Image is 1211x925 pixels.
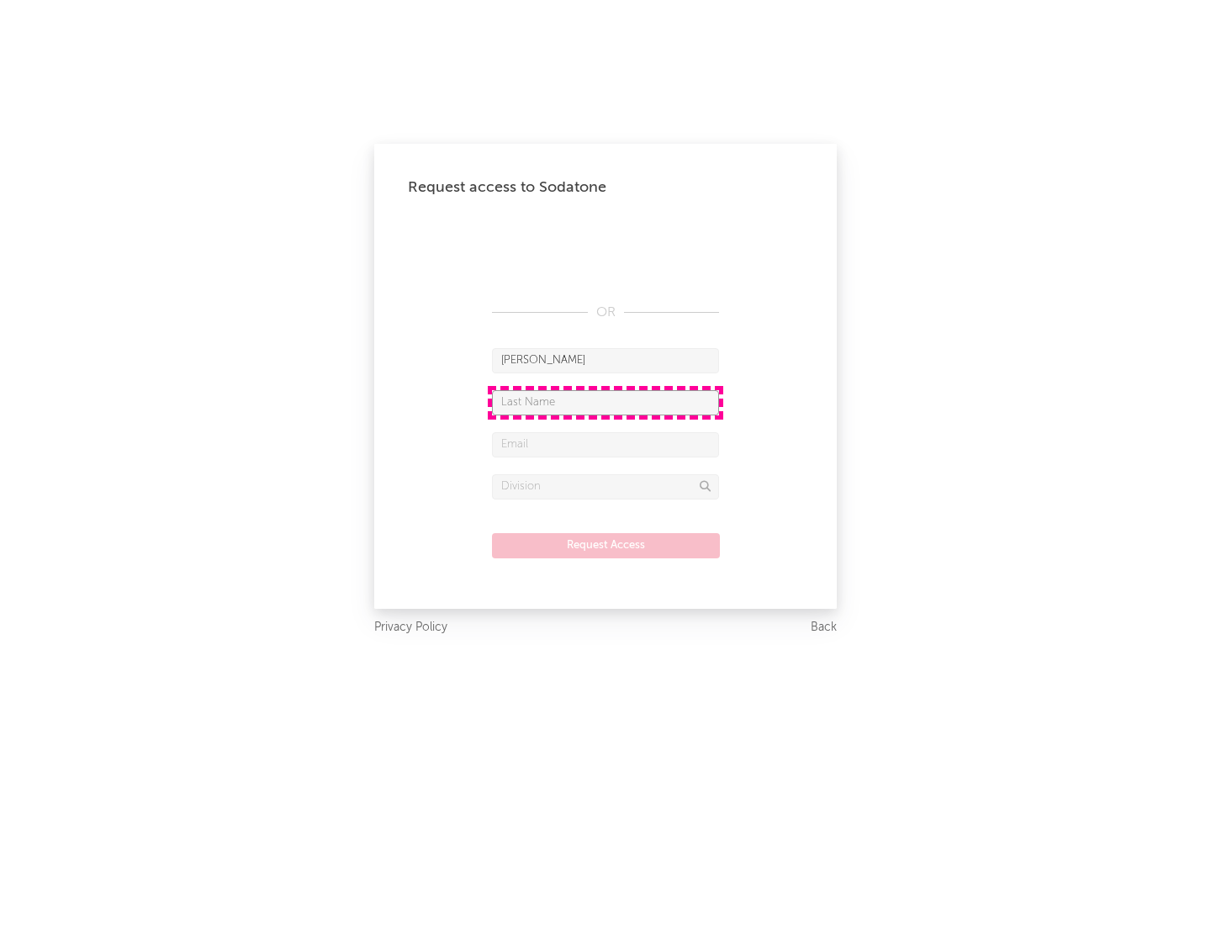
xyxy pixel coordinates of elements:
input: Last Name [492,390,719,415]
button: Request Access [492,533,720,558]
input: First Name [492,348,719,373]
input: Division [492,474,719,499]
input: Email [492,432,719,457]
div: Request access to Sodatone [408,177,803,198]
div: OR [492,303,719,323]
a: Back [811,617,837,638]
a: Privacy Policy [374,617,447,638]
